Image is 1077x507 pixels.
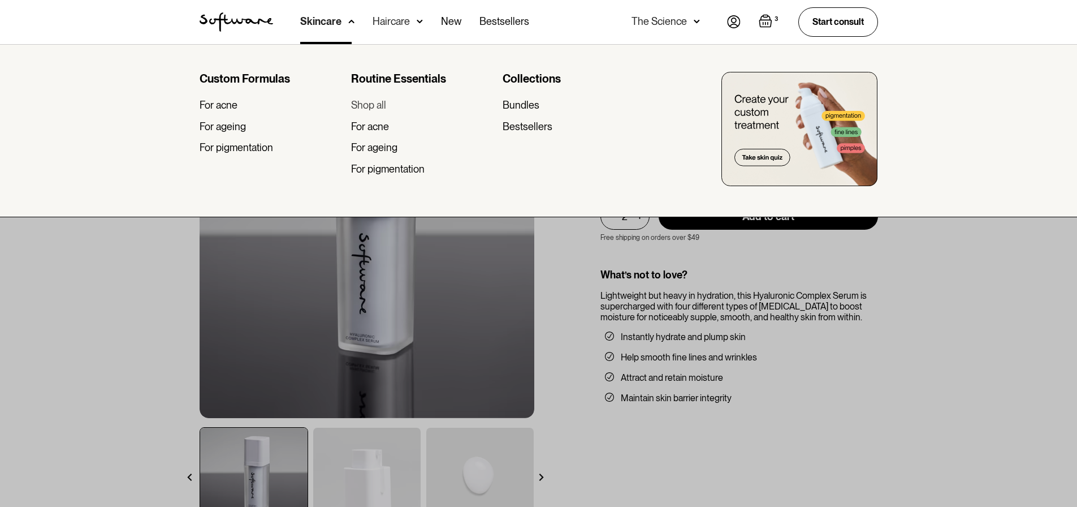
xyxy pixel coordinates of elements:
[503,99,645,111] a: Bundles
[351,121,494,133] a: For acne
[503,121,645,133] a: Bestsellers
[503,72,645,85] div: Collections
[348,16,354,27] img: arrow down
[200,141,273,154] div: For pigmentation
[200,99,342,111] a: For acne
[351,141,397,154] div: For ageing
[721,72,877,186] img: create you custom treatment bottle
[373,16,410,27] div: Haircare
[351,141,494,154] a: For ageing
[200,12,273,32] img: Software Logo
[772,14,780,24] div: 3
[200,99,237,111] div: For acne
[200,72,342,85] div: Custom Formulas
[351,121,389,133] div: For acne
[200,121,246,133] div: For ageing
[351,99,494,111] a: Shop all
[300,16,341,27] div: Skincare
[200,12,273,32] a: home
[351,99,386,111] div: Shop all
[798,7,878,36] a: Start consult
[200,121,342,133] a: For ageing
[503,121,552,133] div: Bestsellers
[417,16,423,27] img: arrow down
[351,163,494,175] a: For pigmentation
[503,99,539,111] div: Bundles
[200,141,342,154] a: For pigmentation
[694,16,700,27] img: arrow down
[351,72,494,85] div: Routine Essentials
[632,16,687,27] div: The Science
[759,14,780,30] a: Open cart containing 3 items
[351,163,425,175] div: For pigmentation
